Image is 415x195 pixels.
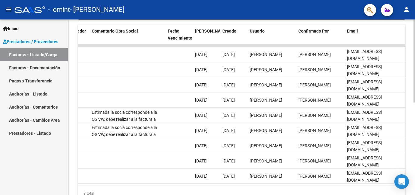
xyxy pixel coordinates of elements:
span: [EMAIL_ADDRESS][DOMAIN_NAME] [347,79,382,91]
span: Comentario Obra Social [92,29,138,33]
span: [PERSON_NAME] [298,143,331,148]
datatable-header-cell: Comentario Obra Social [89,25,165,51]
mat-icon: menu [5,6,12,13]
datatable-header-cell: Fecha Confimado [193,25,220,51]
span: [DATE] [195,143,207,148]
span: [DATE] [195,98,207,103]
span: [DATE] [222,128,235,133]
span: [EMAIL_ADDRESS][DOMAIN_NAME] [347,110,382,122]
span: [PERSON_NAME] [298,98,331,103]
span: [EMAIL_ADDRESS][DOMAIN_NAME] [347,95,382,106]
span: Inicio [3,25,19,32]
span: Estimada la socia corresponde a la OS VW, debe realizar a la factura a nombre de VW y enviarla al... [92,125,159,158]
span: [DATE] [222,52,235,57]
span: [PERSON_NAME] [250,143,282,148]
datatable-header-cell: Creado [220,25,247,51]
span: [PERSON_NAME] [298,113,331,118]
span: [EMAIL_ADDRESS][DOMAIN_NAME] [347,171,382,183]
span: [PERSON_NAME] [298,128,331,133]
span: [PERSON_NAME] [250,158,282,163]
span: [DATE] [195,128,207,133]
mat-icon: person [403,6,410,13]
span: [PERSON_NAME] [298,67,331,72]
span: Confirmado Por [298,29,329,33]
span: [EMAIL_ADDRESS][DOMAIN_NAME] [347,155,382,167]
span: [EMAIL_ADDRESS][DOMAIN_NAME] [347,140,382,152]
span: [PERSON_NAME] [298,158,331,163]
span: [DATE] [222,158,235,163]
span: Prestadores / Proveedores [3,38,58,45]
span: [DATE] [195,174,207,179]
datatable-header-cell: Confirmado Por [296,25,345,51]
span: [DATE] [222,143,235,148]
span: [PERSON_NAME] [250,113,282,118]
span: Usuario [250,29,265,33]
datatable-header-cell: Email [345,25,405,51]
span: [DATE] [222,174,235,179]
span: [DATE] [195,113,207,118]
span: [PERSON_NAME] [250,52,282,57]
span: [DATE] [222,113,235,118]
datatable-header-cell: Fecha Vencimiento [165,25,193,51]
span: [DATE] [222,98,235,103]
span: [PERSON_NAME] [195,29,228,33]
datatable-header-cell: Usuario [247,25,296,51]
span: [PERSON_NAME] [298,174,331,179]
span: [PERSON_NAME] [298,82,331,87]
span: [DATE] [195,67,207,72]
span: - omint [48,3,70,16]
span: Creado [222,29,236,33]
span: [EMAIL_ADDRESS][DOMAIN_NAME] [347,64,382,76]
span: [PERSON_NAME] [250,98,282,103]
span: Estimada la socia corresponde a la OS VW, debe realizar a la factura a nombre de VW y enviarla al... [92,110,159,142]
span: [DATE] [195,52,207,57]
div: Open Intercom Messenger [394,174,409,189]
span: Email [347,29,358,33]
span: [PERSON_NAME] [250,67,282,72]
span: [DATE] [222,82,235,87]
span: [DATE] [195,158,207,163]
span: [DATE] [222,67,235,72]
span: [PERSON_NAME] [250,174,282,179]
span: [DATE] [195,82,207,87]
span: [EMAIL_ADDRESS][DOMAIN_NAME] [347,125,382,137]
span: [PERSON_NAME] [298,52,331,57]
span: [PERSON_NAME] [250,82,282,87]
span: Fecha Vencimiento [168,29,192,40]
span: [PERSON_NAME] [250,128,282,133]
span: [EMAIL_ADDRESS][DOMAIN_NAME] [347,49,382,61]
span: - [PERSON_NAME] [70,3,125,16]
